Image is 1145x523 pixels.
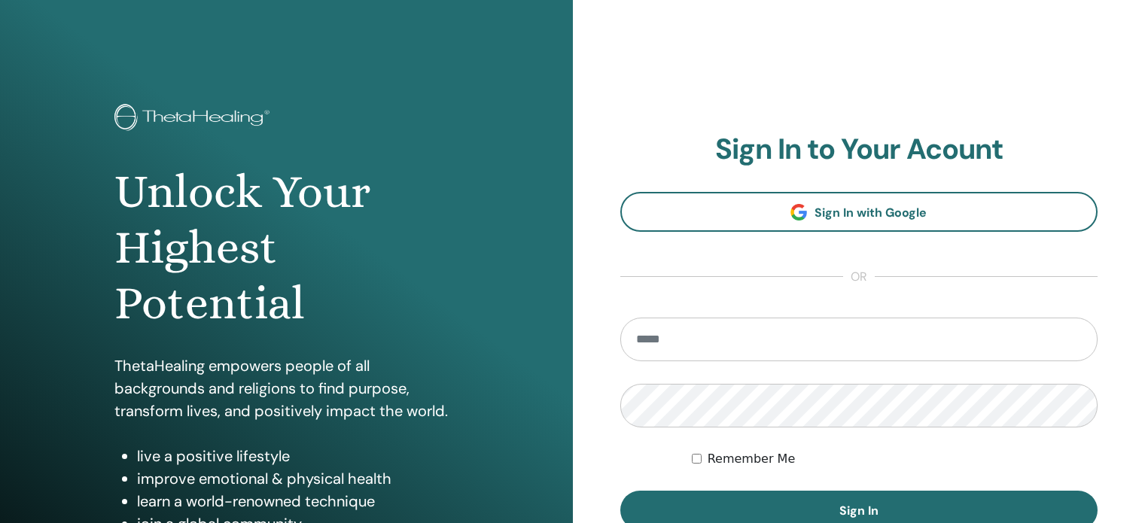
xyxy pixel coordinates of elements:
[708,450,796,468] label: Remember Me
[839,503,879,518] span: Sign In
[620,132,1098,167] h2: Sign In to Your Acount
[620,192,1098,232] a: Sign In with Google
[843,268,875,286] span: or
[114,354,458,422] p: ThetaHealing empowers people of all backgrounds and religions to find purpose, transform lives, a...
[137,445,458,467] li: live a positive lifestyle
[815,205,927,220] span: Sign In with Google
[114,164,458,332] h1: Unlock Your Highest Potential
[692,450,1098,468] div: Keep me authenticated indefinitely or until I manually logout
[137,467,458,490] li: improve emotional & physical health
[137,490,458,512] li: learn a world-renowned technique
